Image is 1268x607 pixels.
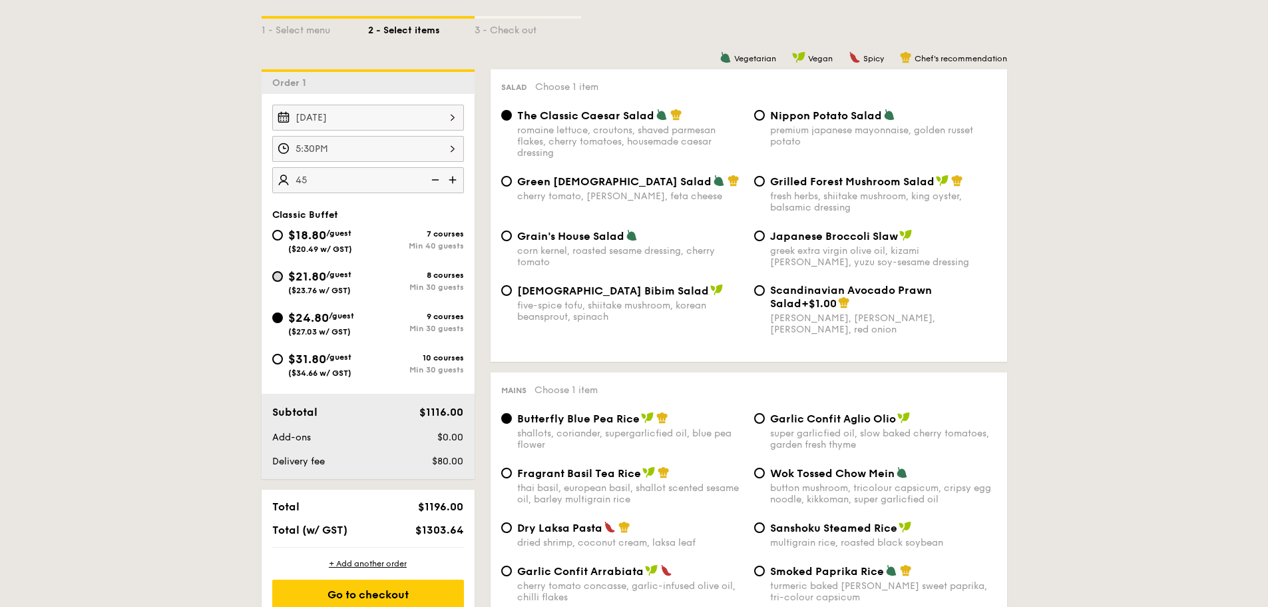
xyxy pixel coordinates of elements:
[936,175,949,187] img: icon-vegan.f8ff3823.svg
[272,136,464,162] input: Event time
[501,522,512,533] input: Dry Laksa Pastadried shrimp, coconut cream, laksa leaf
[754,176,765,187] input: Grilled Forest Mushroom Saladfresh herbs, shiitake mushroom, king oyster, balsamic dressing
[710,284,724,296] img: icon-vegan.f8ff3823.svg
[535,81,598,93] span: Choose 1 item
[326,229,351,238] span: /guest
[656,109,668,121] img: icon-vegetarian.fe4039eb.svg
[517,285,709,297] span: [DEMOGRAPHIC_DATA] Bibim Salad
[501,231,512,241] input: Grain's House Saladcorn kernel, roasted sesame dressing, cherry tomato
[517,191,743,202] div: cherry tomato, [PERSON_NAME], feta cheese
[517,230,624,243] span: Grain's House Salad
[642,466,656,478] img: icon-vegan.f8ff3823.svg
[368,271,464,280] div: 8 courses
[272,312,283,323] input: $24.80/guest($27.03 w/ GST)9 coursesMin 30 guests
[368,312,464,321] div: 9 courses
[517,580,743,603] div: cherry tomato concasse, garlic-infused olive oil, chilli flakes
[326,270,351,279] span: /guest
[604,521,616,533] img: icon-spicy.37a8142b.svg
[419,406,463,418] span: $1116.00
[618,521,630,533] img: icon-chef-hat.a58ddaea.svg
[770,412,896,425] span: Garlic Confit Aglio Olio
[272,354,283,364] input: $31.80/guest($34.66 w/ GST)10 coursesMin 30 guests
[720,51,732,63] img: icon-vegetarian.fe4039eb.svg
[272,105,464,131] input: Event date
[517,175,712,188] span: Green [DEMOGRAPHIC_DATA] Salad
[272,209,338,221] span: Classic Buffet
[792,51,805,63] img: icon-vegan.f8ff3823.svg
[368,365,464,374] div: Min 30 guests
[658,466,670,478] img: icon-chef-hat.a58ddaea.svg
[660,564,672,576] img: icon-spicy.37a8142b.svg
[368,324,464,333] div: Min 30 guests
[475,19,581,37] div: 3 - Check out
[754,285,765,296] input: Scandinavian Avocado Prawn Salad+$1.00[PERSON_NAME], [PERSON_NAME], [PERSON_NAME], red onion
[900,51,912,63] img: icon-chef-hat.a58ddaea.svg
[432,456,463,467] span: $80.00
[517,428,743,450] div: shallots, coriander, supergarlicfied oil, blue pea flower
[899,229,913,241] img: icon-vegan.f8ff3823.svg
[770,284,932,310] span: Scandinavian Avocado Prawn Salad
[754,468,765,478] input: Wok Tossed Chow Meinbutton mushroom, tricolour capsicum, cripsy egg noodle, kikkoman, super garli...
[754,522,765,533] input: Sanshoku Steamed Ricemultigrain rice, roasted black soybean
[734,54,776,63] span: Vegetarian
[437,432,463,443] span: $0.00
[272,558,464,569] div: + Add another order
[424,167,444,193] img: icon-reduce.1d2dbef1.svg
[288,327,351,336] span: ($27.03 w/ GST)
[770,580,996,603] div: turmeric baked [PERSON_NAME] sweet paprika, tri-colour capsicum
[444,167,464,193] img: icon-add.58712e84.svg
[641,412,654,424] img: icon-vegan.f8ff3823.svg
[272,77,312,89] span: Order 1
[329,311,354,320] span: /guest
[368,229,464,239] div: 7 courses
[897,412,911,424] img: icon-vegan.f8ff3823.svg
[272,167,464,193] input: Number of guests
[838,297,850,308] img: icon-chef-hat.a58ddaea.svg
[770,482,996,505] div: button mushroom, tricolour capsicum, cripsy egg noodle, kikkoman, super garlicfied oil
[728,175,740,187] img: icon-chef-hat.a58ddaea.svg
[770,245,996,268] div: greek extra virgin olive oil, kizami [PERSON_NAME], yuzu soy-sesame dressing
[517,537,743,548] div: dried shrimp, coconut cream, laksa leaf
[770,467,895,480] span: Wok Tossed Chow Mein
[900,564,912,576] img: icon-chef-hat.a58ddaea.svg
[272,456,325,467] span: Delivery fee
[262,19,368,37] div: 1 - Select menu
[670,109,682,121] img: icon-chef-hat.a58ddaea.svg
[517,482,743,505] div: thai basil, european basil, shallot scented sesame oil, barley multigrain rice
[288,368,351,378] span: ($34.66 w/ GST)
[883,109,895,121] img: icon-vegetarian.fe4039eb.svg
[770,537,996,548] div: multigrain rice, roasted black soybean
[501,176,512,187] input: Green [DEMOGRAPHIC_DATA] Saladcherry tomato, [PERSON_NAME], feta cheese
[288,269,326,284] span: $21.80
[770,428,996,450] div: super garlicfied oil, slow baked cherry tomatoes, garden fresh thyme
[534,384,598,396] span: Choose 1 item
[288,352,326,366] span: $31.80
[770,522,897,534] span: Sanshoku Steamed Rice
[754,566,765,576] input: Smoked Paprika Riceturmeric baked [PERSON_NAME] sweet paprika, tri-colour capsicum
[288,286,351,295] span: ($23.76 w/ GST)
[770,312,996,335] div: [PERSON_NAME], [PERSON_NAME], [PERSON_NAME], red onion
[645,564,658,576] img: icon-vegan.f8ff3823.svg
[326,352,351,362] span: /guest
[272,524,347,536] span: Total (w/ GST)
[272,406,317,418] span: Subtotal
[808,54,833,63] span: Vegan
[770,565,884,578] span: Smoked Paprika Rice
[770,109,882,122] span: Nippon Potato Salad
[915,54,1007,63] span: Chef's recommendation
[770,175,935,188] span: Grilled Forest Mushroom Salad
[418,500,463,513] span: $1196.00
[501,386,527,395] span: Mains
[517,109,654,122] span: The Classic Caesar Salad
[896,466,908,478] img: icon-vegetarian.fe4039eb.svg
[770,191,996,213] div: fresh herbs, shiitake mushroom, king oyster, balsamic dressing
[501,413,512,424] input: Butterfly Blue Pea Riceshallots, coriander, supergarlicfied oil, blue pea flower
[288,245,352,254] span: ($20.49 w/ GST)
[272,500,300,513] span: Total
[770,230,898,243] span: Japanese Broccoli Slaw
[288,228,326,243] span: $18.80
[951,175,963,187] img: icon-chef-hat.a58ddaea.svg
[849,51,861,63] img: icon-spicy.37a8142b.svg
[288,310,329,325] span: $24.80
[272,271,283,282] input: $21.80/guest($23.76 w/ GST)8 coursesMin 30 guests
